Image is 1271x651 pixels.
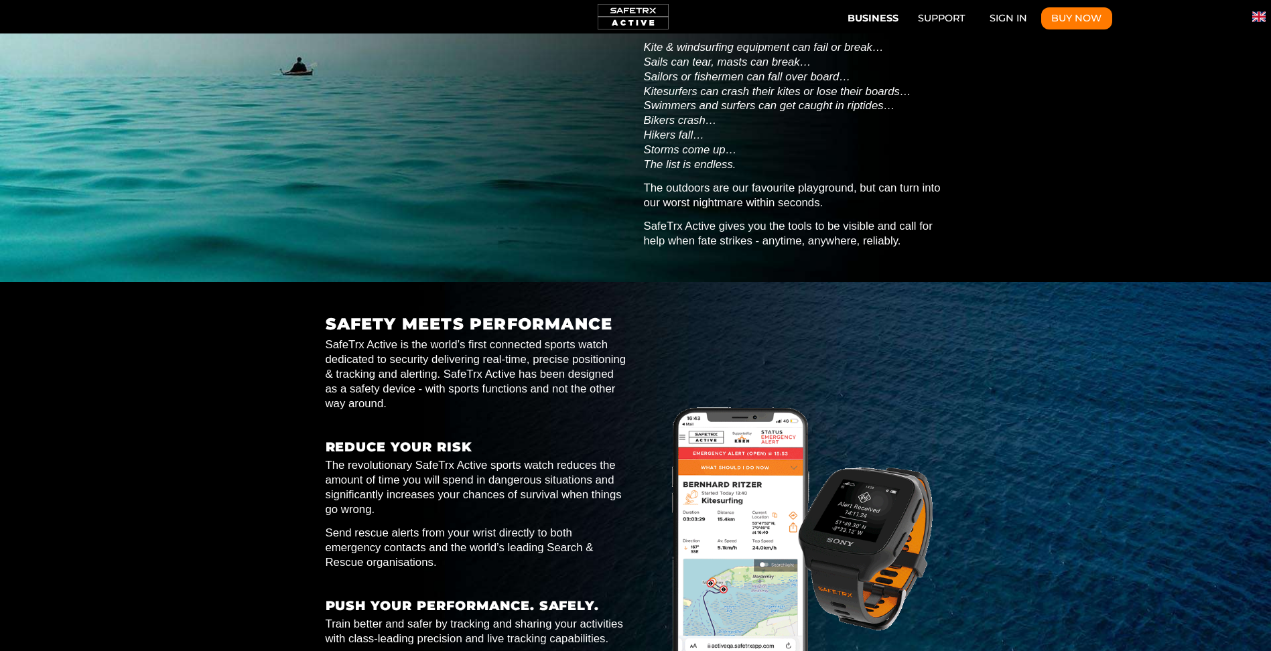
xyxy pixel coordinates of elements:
em: Kite & windsurfing equipment can fail or break… Sails can tear, masts can break… Sailors or fishe... [644,41,911,171]
h2: SAFETY MEETS PERFORMANCE [326,315,628,333]
p: The outdoors are our favourite playground, but can turn into our worst nightmare within seconds. [644,181,946,210]
button: Buy Now [1041,7,1112,30]
button: Business [843,5,903,27]
p: Send rescue alerts from your wrist directly to both emergency contacts and the world’s leading Se... [326,526,628,570]
p: SafeTrx Active is the world’s first connected sports watch dedicated to security delivering real-... [326,338,628,411]
h3: REDUCE YOUR RISK [326,440,628,454]
img: en [1252,10,1266,23]
strong: SafeTrx Active gives you the tools to be visible and call for help when fate strikes - anytime, a... [644,220,933,247]
p: Train better and safer by tracking and sharing your activities with class-leading precision and l... [326,617,628,646]
h3: PUSH YOUR PERFORMANCE. SAFELY. [326,599,628,613]
a: Sign In [979,7,1037,30]
a: Support [907,7,975,30]
button: Change language [1252,10,1266,23]
p: The revolutionary SafeTrx Active sports watch reduces the amount of time you will spend in danger... [326,458,628,516]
